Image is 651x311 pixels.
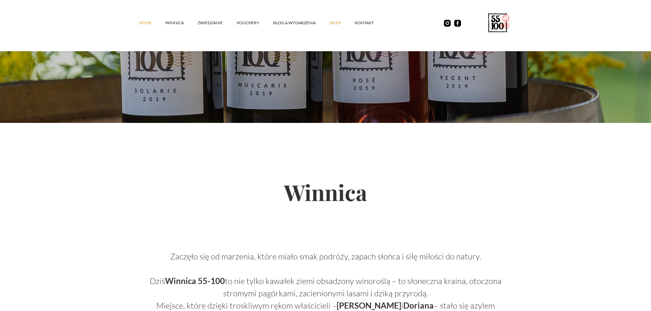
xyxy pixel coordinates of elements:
[355,13,388,33] a: kontakt
[198,13,236,33] a: ZWIEDZANIE
[236,13,273,33] a: vouchery
[337,300,401,310] strong: [PERSON_NAME]
[329,13,355,33] a: SKLEP
[403,300,434,310] strong: Doriana
[165,276,225,286] strong: Winnica 55-100
[139,157,512,227] h2: Winnica
[273,13,329,33] a: Blog & Wydarzenia
[139,13,165,33] a: Home
[165,13,198,33] a: winnica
